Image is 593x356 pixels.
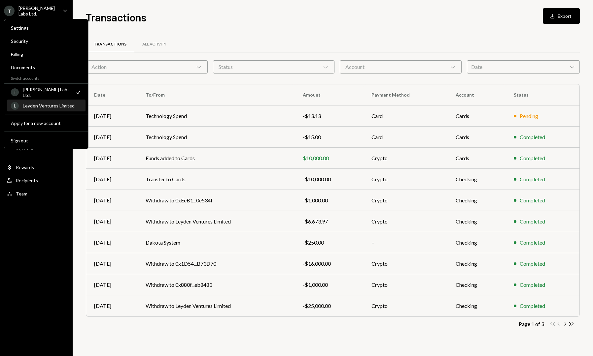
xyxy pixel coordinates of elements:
div: L [11,102,19,110]
td: Withdraw to 0xEeB1...0e534f [138,190,295,211]
a: LLeyden Ventures Limited [7,100,86,111]
td: Checking [448,190,506,211]
div: [DATE] [94,175,130,183]
div: Settings [11,25,82,31]
th: Payment Method [364,84,448,105]
a: Settings [7,22,86,34]
td: Crypto [364,190,448,211]
td: Cards [448,148,506,169]
h1: Transactions [86,11,146,24]
div: -$25,000.00 [303,302,355,310]
div: [DATE] [94,154,130,162]
div: -$1,000.00 [303,196,355,204]
div: T [11,88,19,96]
div: -$10,000.00 [303,175,355,183]
div: Team [16,191,27,196]
div: Page 1 of 3 [519,321,544,327]
div: Switch accounts [4,74,88,81]
td: Card [364,127,448,148]
div: -$250.00 [303,239,355,247]
td: Technology Spend [138,127,295,148]
button: Export [543,8,580,24]
th: Status [506,84,579,105]
div: Recipients [16,178,38,183]
td: Withdraw to Leyden Ventures Limited [138,295,295,316]
td: Checking [448,274,506,295]
td: Crypto [364,295,448,316]
div: Billing [11,51,82,57]
td: Withdraw to 0x1D54...B73D70 [138,253,295,274]
div: [PERSON_NAME] Labs Ltd. [18,5,57,16]
div: Leyden Ventures Limited [23,103,82,108]
a: Rewards [4,161,69,173]
th: Account [448,84,506,105]
div: [DATE] [94,302,130,310]
a: Documents [7,61,86,73]
div: Documents [11,65,82,70]
td: Checking [448,295,506,316]
div: Completed [520,196,545,204]
div: All Activity [142,42,166,47]
div: [DATE] [94,218,130,225]
td: Checking [448,211,506,232]
div: Completed [520,302,545,310]
td: Card [364,105,448,127]
div: Completed [520,154,545,162]
td: Withdraw to Leyden Ventures Limited [138,211,295,232]
a: Recipients [4,174,69,186]
div: Sign out [11,138,82,143]
td: Withdraw to 0x880f...eb8483 [138,274,295,295]
div: Completed [520,281,545,289]
div: Apply for a new account [11,120,82,126]
td: Cards [448,105,506,127]
div: Rewards [16,164,34,170]
td: Crypto [364,211,448,232]
div: Completed [520,218,545,225]
div: Status [213,60,335,74]
td: Checking [448,253,506,274]
td: Crypto [364,274,448,295]
button: Apply for a new account [7,117,86,129]
th: To/From [138,84,295,105]
td: – [364,232,448,253]
td: Cards [448,127,506,148]
a: Billing [7,48,86,60]
td: Transfer to Cards [138,169,295,190]
div: -$15.00 [303,133,355,141]
div: [DATE] [94,133,130,141]
div: -$1,000.00 [303,281,355,289]
div: [DATE] [94,281,130,289]
div: Completed [520,260,545,268]
a: All Activity [134,36,174,53]
div: Action [86,60,208,74]
div: Account [340,60,462,74]
th: Date [86,84,138,105]
div: Completed [520,133,545,141]
div: Pending [520,112,538,120]
div: Security [11,38,82,44]
td: Technology Spend [138,105,295,127]
th: Amount [295,84,363,105]
td: Funds added to Cards [138,148,295,169]
div: Date [467,60,580,74]
button: Sign out [7,135,86,147]
div: -$16,000.00 [303,260,355,268]
a: Transactions [86,36,134,53]
div: -$13.13 [303,112,355,120]
div: $10,000.00 [303,154,355,162]
td: Dakota System [138,232,295,253]
div: [DATE] [94,260,130,268]
div: T [4,6,15,16]
div: [DATE] [94,196,130,204]
div: [PERSON_NAME] Labs Ltd. [23,87,71,98]
a: Team [4,188,69,199]
a: Security [7,35,86,47]
td: Checking [448,232,506,253]
div: [DATE] [94,239,130,247]
td: Checking [448,169,506,190]
div: [DATE] [94,112,130,120]
div: Transactions [94,42,126,47]
td: Crypto [364,253,448,274]
div: Completed [520,175,545,183]
td: Crypto [364,148,448,169]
